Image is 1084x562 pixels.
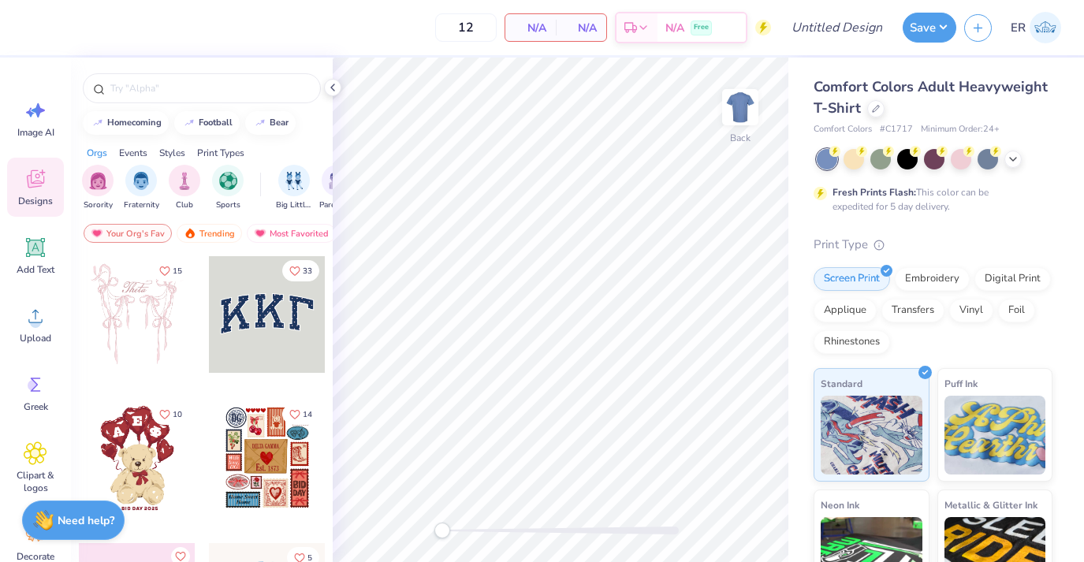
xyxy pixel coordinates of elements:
div: Transfers [881,299,944,322]
span: 15 [173,267,182,275]
button: filter button [319,165,356,211]
span: Fraternity [124,199,159,211]
span: Clipart & logos [9,469,61,494]
img: trend_line.gif [91,118,104,128]
button: filter button [82,165,114,211]
img: Parent's Weekend Image [329,172,347,190]
span: Neon Ink [821,497,859,513]
button: filter button [212,165,244,211]
span: ER [1011,19,1026,37]
span: Standard [821,375,862,392]
img: most_fav.gif [254,228,266,239]
img: Club Image [176,172,193,190]
span: N/A [665,20,684,36]
button: Like [282,404,319,425]
button: Save [903,13,956,43]
div: Print Type [814,236,1052,254]
button: Like [282,260,319,281]
span: N/A [515,20,546,36]
span: Puff Ink [944,375,978,392]
span: Sports [216,199,240,211]
div: Applique [814,299,877,322]
button: filter button [276,165,312,211]
span: Club [176,199,193,211]
div: filter for Club [169,165,200,211]
img: trending.gif [184,228,196,239]
span: Minimum Order: 24 + [921,123,1000,136]
span: # C1717 [880,123,913,136]
input: – – [435,13,497,42]
img: trend_line.gif [254,118,266,128]
span: Sorority [84,199,113,211]
input: Untitled Design [779,12,895,43]
span: 10 [173,411,182,419]
div: Rhinestones [814,330,890,354]
div: homecoming [107,118,162,127]
span: Comfort Colors Adult Heavyweight T-Shirt [814,77,1048,117]
img: trend_line.gif [183,118,196,128]
div: Your Org's Fav [84,224,172,243]
span: Metallic & Glitter Ink [944,497,1037,513]
span: Designs [18,195,53,207]
div: Screen Print [814,267,890,291]
div: Digital Print [974,267,1051,291]
img: Big Little Reveal Image [285,172,303,190]
div: filter for Fraternity [124,165,159,211]
span: Image AI [17,126,54,139]
img: Back [725,91,756,123]
strong: Need help? [58,513,114,528]
span: Free [694,22,709,33]
img: Sorority Image [89,172,107,190]
div: Embroidery [895,267,970,291]
div: filter for Sorority [82,165,114,211]
div: Accessibility label [434,523,450,538]
div: Foil [998,299,1035,322]
img: Puff Ink [944,396,1046,475]
strong: Fresh Prints Flash: [833,186,916,199]
img: Erin Reyes [1030,12,1061,43]
button: bear [245,111,296,135]
div: Back [730,131,751,145]
button: football [174,111,240,135]
span: Upload [20,332,51,344]
a: ER [1004,12,1068,43]
div: Vinyl [949,299,993,322]
span: 5 [307,554,312,562]
div: This color can be expedited for 5 day delivery. [833,185,1026,214]
div: Events [119,146,147,160]
img: Fraternity Image [132,172,150,190]
input: Try "Alpha" [109,80,311,96]
span: Comfort Colors [814,123,872,136]
span: 14 [303,411,312,419]
img: most_fav.gif [91,228,103,239]
div: filter for Big Little Reveal [276,165,312,211]
div: filter for Sports [212,165,244,211]
span: N/A [565,20,597,36]
span: Parent's Weekend [319,199,356,211]
div: Trending [177,224,242,243]
button: filter button [169,165,200,211]
span: 33 [303,267,312,275]
span: Greek [24,400,48,413]
div: bear [270,118,289,127]
img: Standard [821,396,922,475]
div: Print Types [197,146,244,160]
span: Big Little Reveal [276,199,312,211]
div: Most Favorited [247,224,336,243]
div: filter for Parent's Weekend [319,165,356,211]
div: Orgs [87,146,107,160]
button: filter button [124,165,159,211]
button: homecoming [83,111,169,135]
div: Styles [159,146,185,160]
img: Sports Image [219,172,237,190]
span: Add Text [17,263,54,276]
button: Like [152,404,189,425]
div: football [199,118,233,127]
button: Like [152,260,189,281]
